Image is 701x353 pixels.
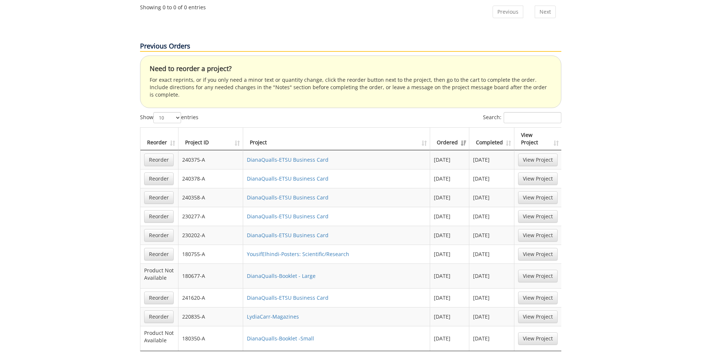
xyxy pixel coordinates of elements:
td: [DATE] [430,326,469,351]
a: YousifElhindi-Posters: Scientific/Research [247,251,349,258]
a: View Project [518,332,558,345]
a: Next [535,6,556,18]
a: View Project [518,172,558,185]
a: DianaQualls-ETSU Business Card [247,213,329,220]
td: 240358-A [178,188,244,207]
a: Reorder [144,191,174,204]
th: Ordered: activate to sort column ascending [430,128,469,150]
a: Reorder [144,210,174,223]
th: Project: activate to sort column ascending [243,128,430,150]
a: DianaQualls-ETSU Business Card [247,175,329,182]
label: Show entries [140,112,198,123]
td: 220835-A [178,307,244,326]
a: View Project [518,248,558,260]
td: [DATE] [469,307,514,326]
th: Project ID: activate to sort column ascending [178,128,244,150]
td: 230277-A [178,207,244,226]
a: View Project [518,191,558,204]
td: 180350-A [178,326,244,351]
select: Showentries [153,112,181,123]
td: [DATE] [430,188,469,207]
td: 230202-A [178,226,244,245]
a: View Project [518,310,558,323]
td: [DATE] [469,226,514,245]
a: LydiaCarr-Magazines [247,313,299,320]
td: [DATE] [430,207,469,226]
td: [DATE] [469,326,514,351]
td: [DATE] [430,226,469,245]
a: Previous [493,6,523,18]
td: [DATE] [469,188,514,207]
td: [DATE] [469,169,514,188]
td: [DATE] [469,150,514,169]
a: DianaQualls-Booklet -Small [247,335,314,342]
th: Completed: activate to sort column ascending [469,128,514,150]
td: [DATE] [430,288,469,307]
a: DianaQualls-ETSU Business Card [247,194,329,201]
a: Reorder [144,229,174,242]
td: 180755-A [178,245,244,263]
td: [DATE] [430,150,469,169]
a: Reorder [144,310,174,323]
p: Product Not Available [144,329,174,344]
p: Product Not Available [144,267,174,282]
td: [DATE] [430,169,469,188]
td: [DATE] [469,288,514,307]
td: [DATE] [469,207,514,226]
a: Reorder [144,172,174,185]
p: For exact reprints, or if you only need a minor text or quantity change, click the reorder button... [150,76,552,98]
a: Reorder [144,154,174,166]
label: Search: [483,112,561,123]
a: DianaQualls-ETSU Business Card [247,232,329,239]
td: 180677-A [178,263,244,288]
th: View Project: activate to sort column ascending [514,128,561,150]
a: Reorder [144,292,174,304]
p: Previous Orders [140,41,561,52]
a: Reorder [144,248,174,260]
h4: Need to reorder a project? [150,65,552,73]
td: 240375-A [178,150,244,169]
td: [DATE] [430,245,469,263]
a: DianaQualls-ETSU Business Card [247,156,329,163]
a: View Project [518,210,558,223]
a: View Project [518,270,558,282]
a: DianaQualls-Booklet - Large [247,272,316,279]
div: Showing 0 to 0 of 0 entries [140,1,206,11]
th: Reorder: activate to sort column ascending [140,128,178,150]
a: DianaQualls-ETSU Business Card [247,294,329,301]
a: View Project [518,229,558,242]
a: View Project [518,292,558,304]
a: View Project [518,154,558,166]
td: 241620-A [178,288,244,307]
td: [DATE] [430,263,469,288]
input: Search: [504,112,561,123]
td: 240378-A [178,169,244,188]
td: [DATE] [469,245,514,263]
td: [DATE] [469,263,514,288]
td: [DATE] [430,307,469,326]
